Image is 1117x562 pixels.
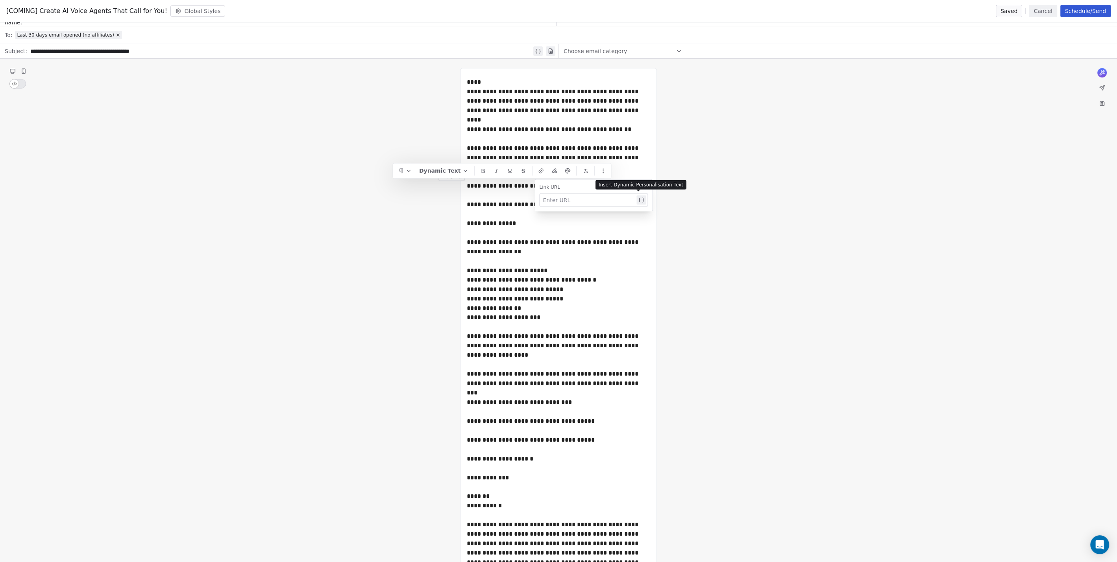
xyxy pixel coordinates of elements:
div: Link URL [539,184,648,190]
button: Dynamic Text [416,165,472,177]
span: [COMING] Create AI Voice Agents That Call for You! [6,6,167,16]
button: Global Styles [170,6,226,17]
span: To: [5,31,12,39]
span: Choose email category [564,47,627,55]
button: Cancel [1029,5,1057,17]
p: Insert Dynamic Personalisation Text [599,182,683,188]
span: Subject: [5,47,27,57]
button: Saved [996,5,1022,17]
button: Schedule/Send [1060,5,1111,17]
span: Last 30 days email opened (no affiliates) [17,32,114,38]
